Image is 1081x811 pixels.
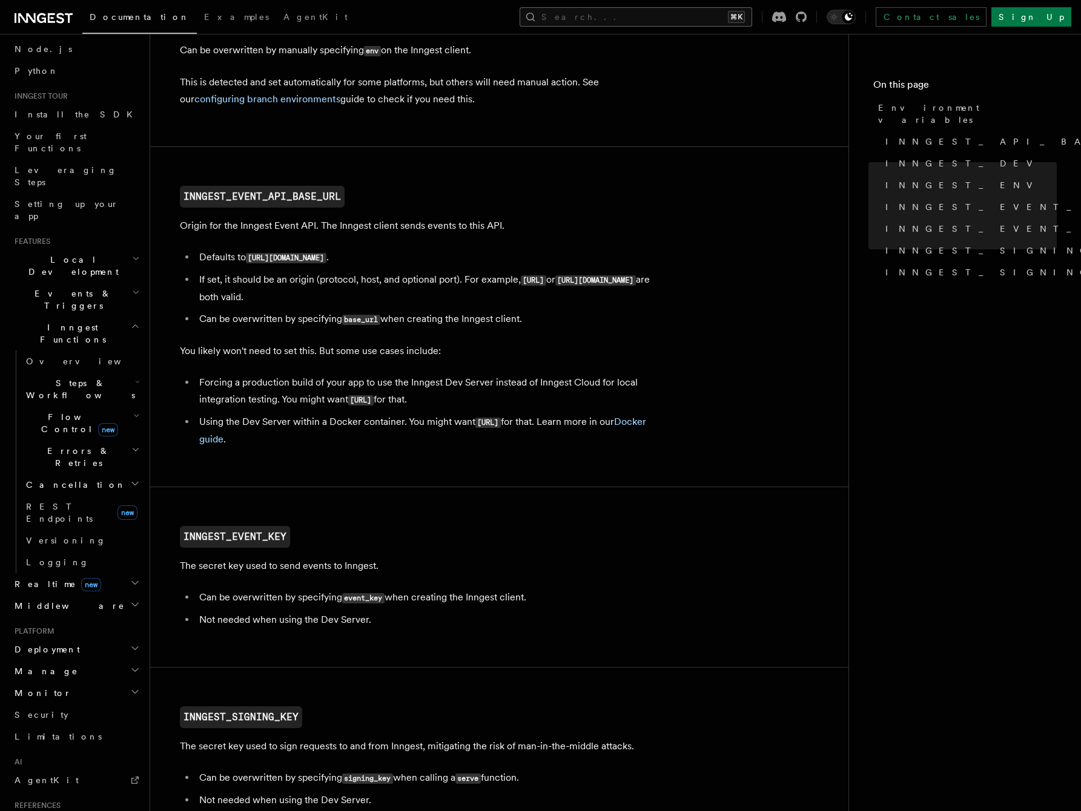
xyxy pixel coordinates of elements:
[364,46,381,56] code: env
[10,60,142,82] a: Python
[196,249,664,266] li: Defaults to .
[90,12,190,22] span: Documentation
[15,165,117,187] span: Leveraging Steps
[10,287,132,312] span: Events & Triggers
[10,626,55,636] span: Platform
[342,773,393,784] code: signing_key
[10,38,142,60] a: Node.js
[10,103,142,125] a: Install the SDK
[873,97,1057,131] a: Environment variables
[180,706,302,728] code: INNGEST_SIGNING_KEY
[348,395,374,405] code: [URL]
[98,423,118,436] span: new
[196,310,664,328] li: Can be overwritten by specifying when creating the Inngest client.
[342,315,380,325] code: base_url
[196,271,664,306] li: If set, it should be an origin (protocol, host, and optional port). For example, or are both valid.
[827,10,856,24] button: Toggle dark mode
[10,704,142,726] a: Security
[197,4,276,33] a: Examples
[991,7,1071,27] a: Sign Up
[21,496,142,530] a: REST Endpointsnew
[15,775,79,785] span: AgentKit
[881,261,1057,283] a: INNGEST_SIGNING_KEY_FALLBACK
[15,66,59,76] span: Python
[475,418,501,428] code: [URL]
[21,377,135,401] span: Steps & Workflows
[520,7,752,27] button: Search...⌘K
[194,93,340,105] a: configuring branch environments
[881,240,1057,261] a: INNGEST_SIGNING_KEY
[196,374,664,409] li: Forcing a production build of your app to use the Inngest Dev Server instead of Inngest Cloud for...
[10,660,142,682] button: Manage
[521,275,546,286] code: [URL]
[21,411,133,435] span: Flow Control
[276,4,355,33] a: AgentKit
[21,530,142,551] a: Versioning
[873,77,1057,97] h4: On this page
[10,595,142,617] button: Middleware
[555,275,636,286] code: [URL][DOMAIN_NAME]
[881,153,1057,174] a: INNGEST_DEV
[196,769,664,787] li: Can be overwritten by specifying when calling a function.
[878,102,1057,126] span: Environment variables
[180,186,345,208] a: INNGEST_EVENT_API_BASE_URL
[10,757,22,767] span: AI
[10,193,142,227] a: Setting up your app
[21,479,126,491] span: Cancellation
[21,350,142,372] a: Overview
[82,4,197,34] a: Documentation
[21,551,142,573] a: Logging
[342,593,385,603] code: event_key
[196,611,664,628] li: Not needed when using the Dev Server.
[10,726,142,747] a: Limitations
[196,413,664,448] li: Using the Dev Server within a Docker container. You might want for that. Learn more in our .
[15,110,140,119] span: Install the SDK
[728,11,745,23] kbd: ⌘K
[885,157,1040,169] span: INNGEST_DEV
[881,131,1057,153] a: INNGEST_API_BASE_URL
[21,440,142,474] button: Errors & Retries
[15,44,72,54] span: Node.js
[117,505,137,520] span: new
[21,406,142,440] button: Flow Controlnew
[196,792,664,809] li: Not needed when using the Dev Server.
[21,474,142,496] button: Cancellation
[15,732,102,741] span: Limitations
[881,218,1057,240] a: INNGEST_EVENT_KEY
[21,445,131,469] span: Errors & Retries
[180,526,290,548] a: INNGEST_EVENT_KEY
[10,237,50,246] span: Features
[10,125,142,159] a: Your first Functions
[21,372,142,406] button: Steps & Workflows
[10,665,78,677] span: Manage
[881,174,1057,196] a: INNGEST_ENV
[26,536,106,545] span: Versioning
[15,199,119,221] span: Setting up your app
[10,639,142,660] button: Deployment
[180,738,664,755] p: The secret key used to sign requests to and from Inngest, mitigating the risk of man-in-the-middl...
[283,12,348,22] span: AgentKit
[10,578,101,590] span: Realtime
[10,801,61,810] span: References
[26,356,151,366] span: Overview
[26,502,93,524] span: REST Endpoints
[10,350,142,573] div: Inngest Functions
[246,253,326,263] code: [URL][DOMAIN_NAME]
[10,643,80,655] span: Deployment
[10,91,68,101] span: Inngest tour
[10,600,125,612] span: Middleware
[455,773,481,784] code: serve
[876,7,987,27] a: Contact sales
[10,573,142,595] button: Realtimenew
[180,42,664,59] p: Can be overwritten by manually specifying on the Inngest client.
[81,578,101,591] span: new
[10,682,142,704] button: Monitor
[10,254,132,278] span: Local Development
[10,283,142,317] button: Events & Triggers
[26,557,89,567] span: Logging
[10,687,71,699] span: Monitor
[180,343,664,360] p: You likely won't need to set this. But some use cases include:
[10,249,142,283] button: Local Development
